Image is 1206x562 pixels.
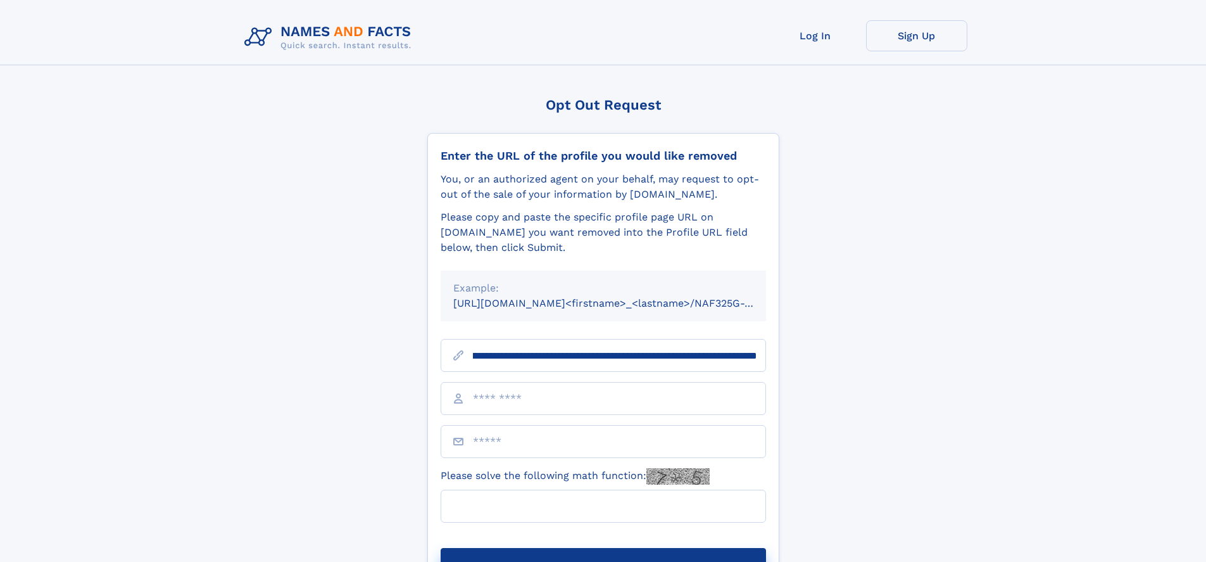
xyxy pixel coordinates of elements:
[765,20,866,51] a: Log In
[441,210,766,255] div: Please copy and paste the specific profile page URL on [DOMAIN_NAME] you want removed into the Pr...
[441,172,766,202] div: You, or an authorized agent on your behalf, may request to opt-out of the sale of your informatio...
[453,297,790,309] small: [URL][DOMAIN_NAME]<firstname>_<lastname>/NAF325G-xxxxxxxx
[441,468,710,485] label: Please solve the following math function:
[866,20,967,51] a: Sign Up
[441,149,766,163] div: Enter the URL of the profile you would like removed
[427,97,779,113] div: Opt Out Request
[239,20,422,54] img: Logo Names and Facts
[453,281,753,296] div: Example:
